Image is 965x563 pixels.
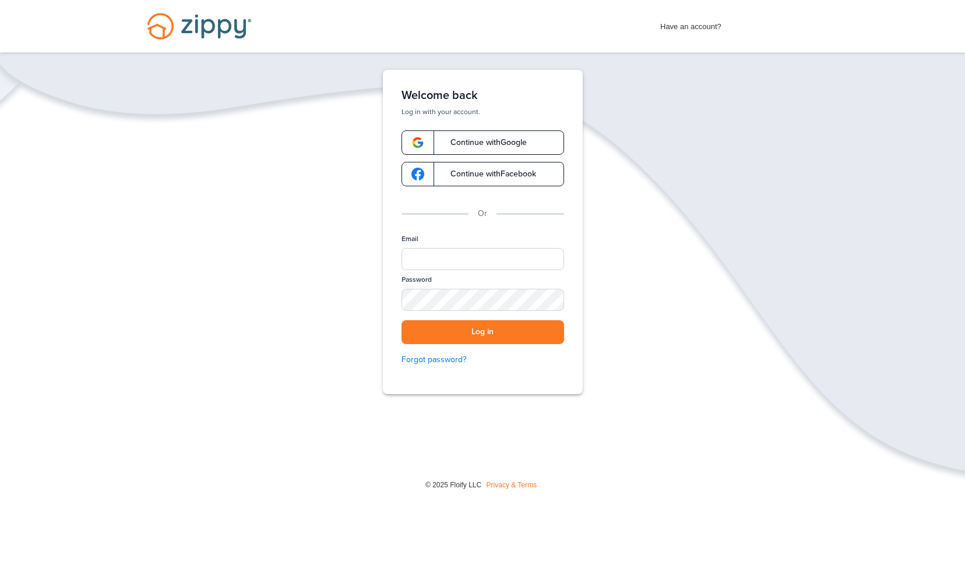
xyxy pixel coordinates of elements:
span: Continue with Facebook [439,170,536,178]
input: Password [402,289,564,311]
a: Privacy & Terms [487,481,537,489]
img: google-logo [411,168,424,180]
h1: Welcome back [402,88,564,102]
input: Email [402,248,564,270]
label: Email [402,234,418,244]
span: © 2025 Floify LLC [425,481,481,489]
img: google-logo [411,136,424,149]
p: Log in with your account. [402,107,564,116]
a: google-logoContinue withFacebook [402,162,564,186]
p: Or [478,207,487,220]
label: Password [402,275,432,285]
a: google-logoContinue withGoogle [402,130,564,155]
span: Continue with Google [439,139,527,147]
a: Forgot password? [402,353,564,366]
button: Log in [402,320,564,344]
span: Have an account? [660,15,721,33]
